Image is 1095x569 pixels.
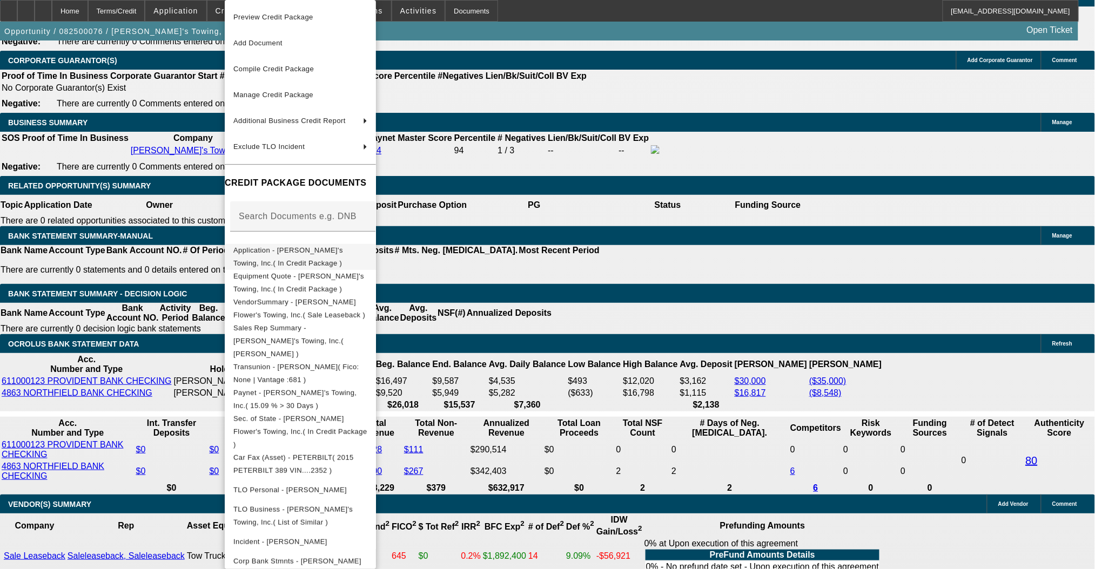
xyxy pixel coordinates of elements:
[225,503,376,529] button: TLO Business - Scott Flower's Towing, Inc.( List of Similar )
[225,270,376,296] button: Equipment Quote - Scott Flower's Towing, Inc.( In Credit Package )
[233,324,344,358] span: Sales Rep Summary - [PERSON_NAME]'s Towing, Inc.( [PERSON_NAME] )
[233,486,347,494] span: TLO Personal - [PERSON_NAME]
[233,298,365,319] span: VendorSummary - [PERSON_NAME] Flower's Towing, Inc.( Sale Leaseback )
[225,451,376,477] button: Car Fax (Asset) - PETERBILT( 2015 PETERBILT 389 VIN....2352 )
[233,246,343,267] span: Application - [PERSON_NAME]'s Towing, Inc.( In Credit Package )
[233,65,314,73] span: Compile Credit Package
[233,39,283,47] span: Add Document
[225,244,376,270] button: Application - Scott Flower's Towing, Inc.( In Credit Package )
[233,272,364,293] span: Equipment Quote - [PERSON_NAME]'s Towing, Inc.( In Credit Package )
[233,505,353,526] span: TLO Business - [PERSON_NAME]'s Towing, Inc.( List of Similar )
[225,529,376,555] button: Incident - Flowers, Scott
[233,538,327,546] span: Incident - [PERSON_NAME]
[225,477,376,503] button: TLO Personal - Flowers, Scott
[233,389,357,410] span: Paynet - [PERSON_NAME]'s Towing, Inc.( 15.09 % > 30 Days )
[233,363,359,384] span: Transunion - [PERSON_NAME]( Fico: None | Vantage :681 )
[225,361,376,387] button: Transunion - Flowers, Scott( Fico: None | Vantage :681 )
[233,453,354,475] span: Car Fax (Asset) - PETERBILT( 2015 PETERBILT 389 VIN....2352 )
[233,117,346,125] span: Additional Business Credit Report
[225,387,376,412] button: Paynet - Scott Flower's Towing, Inc.( 15.09 % > 30 Days )
[233,415,367,449] span: Sec. of State - [PERSON_NAME] Flower's Towing, Inc.( In Credit Package )
[233,13,313,21] span: Preview Credit Package
[225,412,376,451] button: Sec. of State - Scott Flower's Towing, Inc.( In Credit Package )
[233,91,313,99] span: Manage Credit Package
[233,143,305,151] span: Exclude TLO Incident
[225,296,376,322] button: VendorSummary - Scott Flower's Towing, Inc.( Sale Leaseback )
[239,212,357,221] mat-label: Search Documents e.g. DNB
[225,177,376,189] h4: CREDIT PACKAGE DOCUMENTS
[225,322,376,361] button: Sales Rep Summary - Scott Flower's Towing, Inc.( Seeley, Donald )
